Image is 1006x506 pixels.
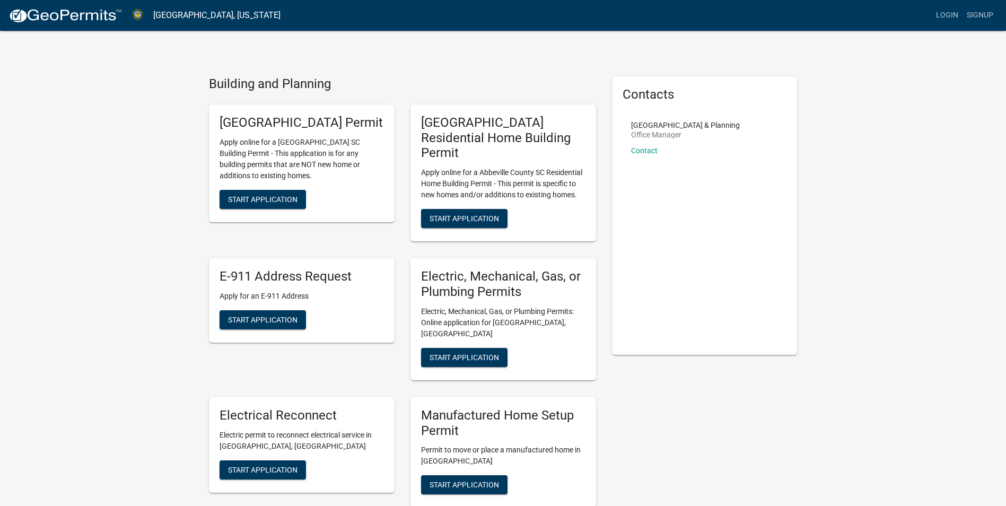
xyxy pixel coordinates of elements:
p: Apply online for a Abbeville County SC Residential Home Building Permit - This permit is specific... [421,167,585,200]
h5: [GEOGRAPHIC_DATA] Permit [220,115,384,130]
p: Apply online for a [GEOGRAPHIC_DATA] SC Building Permit - This application is for any building pe... [220,137,384,181]
h5: Contacts [623,87,787,102]
span: Start Application [430,214,499,223]
span: Start Application [228,195,298,203]
span: Start Application [228,465,298,474]
button: Start Application [421,209,508,228]
h5: Electric, Mechanical, Gas, or Plumbing Permits [421,269,585,300]
h4: Building and Planning [209,76,596,92]
p: Permit to move or place a manufactured home in [GEOGRAPHIC_DATA] [421,444,585,467]
p: Office Manager [631,131,740,138]
span: Start Application [430,481,499,489]
button: Start Application [421,475,508,494]
h5: E-911 Address Request [220,269,384,284]
button: Start Application [220,310,306,329]
h5: Electrical Reconnect [220,408,384,423]
h5: [GEOGRAPHIC_DATA] Residential Home Building Permit [421,115,585,161]
p: Electric, Mechanical, Gas, or Plumbing Permits: Online application for [GEOGRAPHIC_DATA], [GEOGRA... [421,306,585,339]
a: Contact [631,146,658,155]
a: Login [932,5,963,25]
p: Electric permit to reconnect electrical service in [GEOGRAPHIC_DATA], [GEOGRAPHIC_DATA] [220,430,384,452]
a: Signup [963,5,998,25]
img: Abbeville County, South Carolina [130,8,145,22]
span: Start Application [228,315,298,324]
button: Start Application [421,348,508,367]
h5: Manufactured Home Setup Permit [421,408,585,439]
p: Apply for an E-911 Address [220,291,384,302]
p: [GEOGRAPHIC_DATA] & Planning [631,121,740,129]
a: [GEOGRAPHIC_DATA], [US_STATE] [153,6,281,24]
button: Start Application [220,190,306,209]
button: Start Application [220,460,306,479]
span: Start Application [430,353,499,361]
